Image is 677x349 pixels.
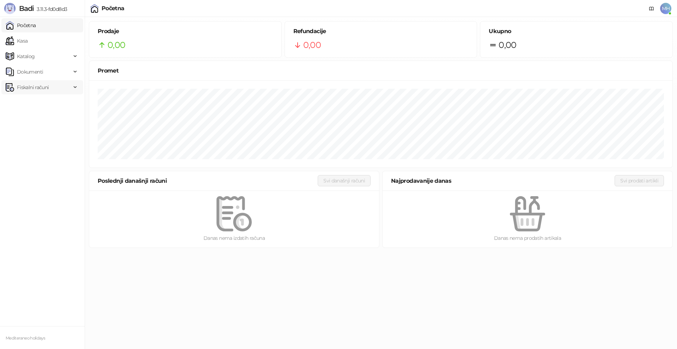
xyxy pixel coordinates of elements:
span: MH [660,3,671,14]
span: 3.11.3-fd0d8d3 [34,6,67,12]
div: Promet [98,66,664,75]
h5: Ukupno [489,27,664,36]
a: Dokumentacija [646,3,657,14]
h5: Refundacije [293,27,469,36]
div: Početna [102,6,124,11]
span: Fiskalni računi [17,80,49,94]
span: Dokumenti [17,65,43,79]
span: 0,00 [108,38,125,52]
span: 0,00 [303,38,321,52]
button: Svi prodati artikli [615,175,664,186]
span: Badi [19,4,34,13]
div: Danas nema izdatih računa [100,234,368,242]
div: Najprodavanije danas [391,176,615,185]
img: Logo [4,3,16,14]
span: Katalog [17,49,35,63]
span: 0,00 [499,38,516,52]
a: Kasa [6,34,28,48]
h5: Prodaje [98,27,273,36]
button: Svi današnji računi [318,175,371,186]
div: Danas nema prodatih artikala [394,234,661,242]
a: Početna [6,18,36,32]
div: Poslednji današnji računi [98,176,318,185]
small: Mediteraneo holidays [6,336,45,341]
